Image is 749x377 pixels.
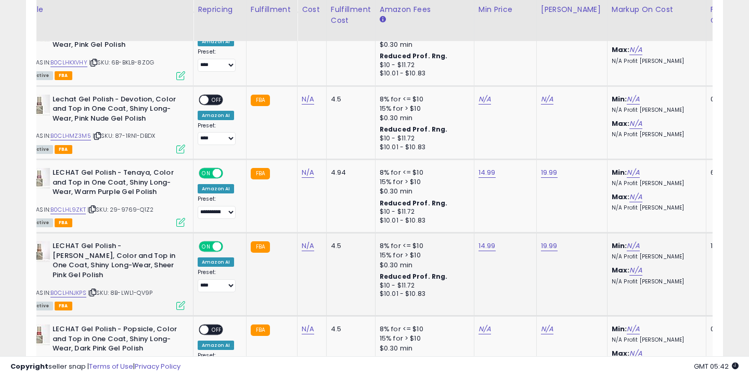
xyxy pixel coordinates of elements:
[53,168,179,200] b: LECHAT Gel Polish - Tenaya, Color and Top in One Coat, Shiny Long-Wear, Warm Purple Gel Polish
[198,111,234,120] div: Amazon AI
[380,216,466,225] div: $10.01 - $10.83
[612,324,627,334] b: Min:
[612,180,698,187] p: N/A Profit [PERSON_NAME]
[331,324,367,334] div: 4.5
[711,168,743,177] div: 6
[50,205,86,214] a: B0CLHL9ZKT
[380,95,466,104] div: 8% for <= $10
[612,94,627,104] b: Min:
[612,4,702,15] div: Markup on Cost
[209,326,225,334] span: OFF
[55,71,72,80] span: FBA
[612,192,630,202] b: Max:
[711,241,743,251] div: 12
[380,261,466,270] div: $0.30 min
[251,241,270,253] small: FBA
[479,324,491,334] a: N/A
[251,95,270,106] small: FBA
[380,324,466,334] div: 8% for <= $10
[612,45,630,55] b: Max:
[331,241,367,251] div: 4.5
[93,132,155,140] span: | SKU: 87-1RN1-DBDX
[198,48,238,72] div: Preset:
[612,241,627,251] b: Min:
[331,168,367,177] div: 4.94
[331,4,371,26] div: Fulfillment Cost
[627,241,639,251] a: N/A
[612,336,698,344] p: N/A Profit [PERSON_NAME]
[612,131,698,138] p: N/A Profit [PERSON_NAME]
[380,344,466,353] div: $0.30 min
[29,95,50,115] img: 41+XypPxulL._SL40_.jpg
[612,265,630,275] b: Max:
[380,168,466,177] div: 8% for <= $10
[629,265,642,276] a: N/A
[629,45,642,55] a: N/A
[55,145,72,154] span: FBA
[541,324,553,334] a: N/A
[302,4,322,15] div: Cost
[612,278,698,285] p: N/A Profit [PERSON_NAME]
[479,94,491,105] a: N/A
[198,341,234,350] div: Amazon AI
[55,302,72,310] span: FBA
[251,168,270,179] small: FBA
[200,242,213,251] span: ON
[50,132,91,140] a: B0CLHMZ3M5
[711,95,743,104] div: 0
[629,119,642,129] a: N/A
[29,145,53,154] span: All listings currently available for purchase on Amazon
[50,58,87,67] a: B0CLHKXVHY
[380,51,448,60] b: Reduced Prof. Rng.
[302,324,314,334] a: N/A
[380,104,466,113] div: 15% for > $10
[380,334,466,343] div: 15% for > $10
[380,199,448,207] b: Reduced Prof. Rng.
[53,95,179,126] b: Lechat Gel Polish - Devotion, Color and Top in One Coat, Shiny Long-Wear, Pink Nude Gel Polish
[198,257,234,267] div: Amazon AI
[222,242,238,251] span: OFF
[612,119,630,128] b: Max:
[380,177,466,187] div: 15% for > $10
[612,167,627,177] b: Min:
[711,4,746,26] div: Fulfillable Quantity
[380,134,466,143] div: $10 - $11.72
[612,253,698,261] p: N/A Profit [PERSON_NAME]
[27,4,189,15] div: Title
[200,169,213,178] span: ON
[612,58,698,65] p: N/A Profit [PERSON_NAME]
[198,37,234,46] div: Amazon AI
[198,269,238,292] div: Preset:
[627,324,639,334] a: N/A
[251,4,293,15] div: Fulfillment
[198,4,242,15] div: Repricing
[198,196,238,219] div: Preset:
[479,4,532,15] div: Min Price
[541,167,558,178] a: 19.99
[380,290,466,298] div: $10.01 - $10.83
[87,205,153,214] span: | SKU: 29-9769-Q1Z2
[711,324,743,334] div: 0
[380,143,466,152] div: $10.01 - $10.83
[541,94,553,105] a: N/A
[331,95,367,104] div: 4.5
[629,192,642,202] a: N/A
[10,362,180,372] div: seller snap | |
[135,361,180,371] a: Privacy Policy
[627,167,639,178] a: N/A
[29,71,53,80] span: All listings currently available for purchase on Amazon
[302,167,314,178] a: N/A
[380,4,470,15] div: Amazon Fees
[380,15,386,24] small: Amazon Fees.
[694,361,739,371] span: 2025-08-13 05:42 GMT
[29,168,50,189] img: 41-r4AaXUdL._SL40_.jpg
[479,241,496,251] a: 14.99
[541,4,603,15] div: [PERSON_NAME]
[55,218,72,227] span: FBA
[302,241,314,251] a: N/A
[380,125,448,134] b: Reduced Prof. Rng.
[222,169,238,178] span: OFF
[88,289,152,297] span: | SKU: 8B-LWL1-QV9P
[209,95,225,104] span: OFF
[627,94,639,105] a: N/A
